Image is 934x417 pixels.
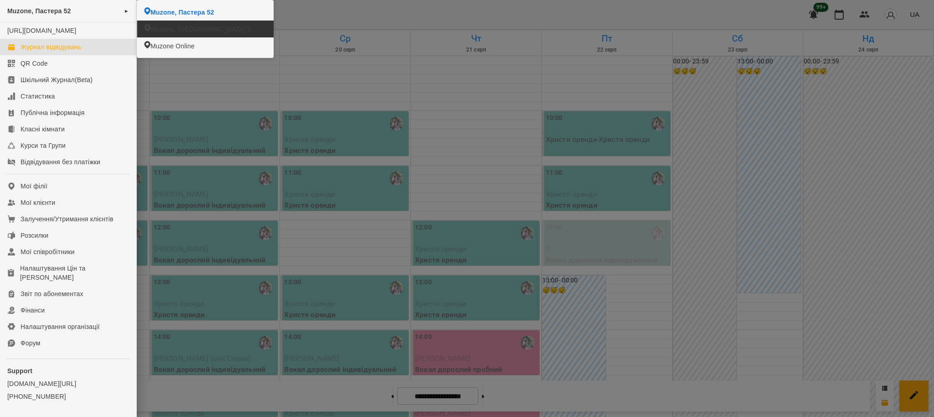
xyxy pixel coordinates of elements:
[21,108,84,117] div: Публічна інформація
[21,59,48,68] div: QR Code
[21,141,66,150] div: Курси та Групи
[21,92,55,101] div: Статистика
[7,7,71,15] span: Muzone, Пастера 52
[7,27,76,34] a: [URL][DOMAIN_NAME]
[150,8,214,17] span: Muzone, Пастера 52
[21,182,47,191] div: Мої філії
[21,75,93,84] div: Шкільний Журнал(Beta)
[21,247,75,256] div: Мої співробітники
[20,264,129,282] div: Налаштування Цін та [PERSON_NAME]
[7,379,129,388] a: [DOMAIN_NAME][URL]
[21,214,114,224] div: Залучення/Утримання клієнтів
[150,42,195,51] span: Muzone Online
[7,366,129,375] p: Support
[7,392,129,401] a: [PHONE_NUMBER]
[124,7,129,15] span: ►
[150,25,251,34] span: Muzone, [GEOGRAPHIC_DATA] 5
[21,198,55,207] div: Мої клієнти
[21,289,83,298] div: Звіт по абонементах
[21,231,48,240] div: Розсилки
[21,157,100,167] div: Відвідування без платіжки
[21,125,65,134] div: Класні кімнати
[21,322,100,331] div: Налаштування організації
[21,306,45,315] div: Фінанси
[21,42,81,52] div: Журнал відвідувань
[21,339,41,348] div: Форум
